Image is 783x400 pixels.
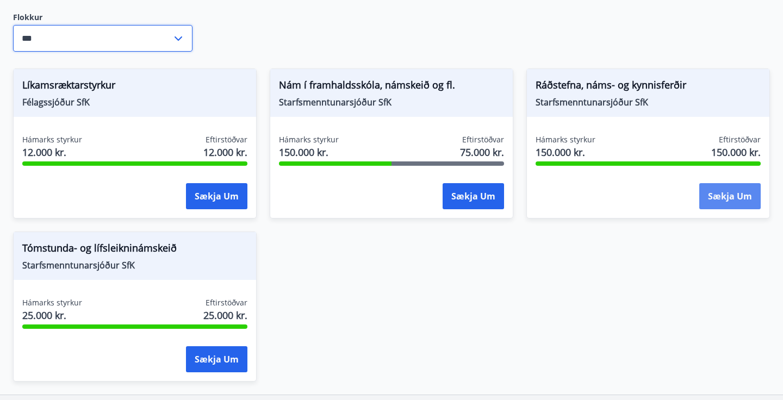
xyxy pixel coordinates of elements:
span: 25.000 kr. [22,308,82,322]
span: Starfsmenntunarsjóður SfK [536,96,761,108]
span: Starfsmenntunarsjóður SfK [22,259,247,271]
span: Hámarks styrkur [22,134,82,145]
span: Eftirstöðvar [462,134,504,145]
button: Sækja um [443,183,504,209]
span: Eftirstöðvar [206,297,247,308]
span: Eftirstöðvar [719,134,761,145]
span: Líkamsræktarstyrkur [22,78,247,96]
span: 150.000 kr. [711,145,761,159]
span: 12.000 kr. [22,145,82,159]
span: 12.000 kr. [203,145,247,159]
span: 25.000 kr. [203,308,247,322]
span: Starfsmenntunarsjóður SfK [279,96,504,108]
button: Sækja um [186,346,247,372]
span: 150.000 kr. [279,145,339,159]
span: Hámarks styrkur [22,297,82,308]
span: Tómstunda- og lífsleikninámskeið [22,241,247,259]
span: Nám í framhaldsskóla, námskeið og fl. [279,78,504,96]
button: Sækja um [186,183,247,209]
button: Sækja um [699,183,761,209]
span: Eftirstöðvar [206,134,247,145]
span: 150.000 kr. [536,145,595,159]
span: Ráðstefna, náms- og kynnisferðir [536,78,761,96]
label: Flokkur [13,12,192,23]
span: 75.000 kr. [460,145,504,159]
span: Hámarks styrkur [536,134,595,145]
span: Félagssjóður SfK [22,96,247,108]
span: Hámarks styrkur [279,134,339,145]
